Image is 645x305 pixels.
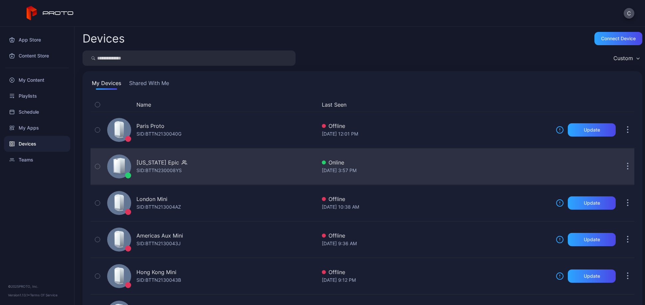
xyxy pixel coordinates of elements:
a: Content Store [4,48,70,64]
button: Update [568,123,616,137]
div: [US_STATE] Epic [136,158,179,166]
div: SID: BTTN2130043B [136,276,181,284]
a: My Apps [4,120,70,136]
div: Update Device [553,101,613,109]
a: Teams [4,152,70,168]
a: Terms Of Service [30,293,58,297]
div: [DATE] 3:57 PM [322,166,550,174]
div: Offline [322,195,550,203]
button: My Devices [91,79,122,90]
a: Devices [4,136,70,152]
button: Update [568,196,616,210]
button: Shared With Me [128,79,170,90]
div: Offline [322,122,550,130]
div: [DATE] 12:01 PM [322,130,550,138]
button: Update [568,269,616,283]
div: Update [584,273,600,279]
div: Update [584,127,600,133]
div: [DATE] 10:38 AM [322,203,550,211]
button: Name [136,101,151,109]
div: Online [322,158,550,166]
div: Paris Proto [136,122,164,130]
div: [DATE] 9:12 PM [322,276,550,284]
div: Update [584,200,600,206]
a: App Store [4,32,70,48]
button: Connect device [594,32,642,45]
div: SID: BTTN2130043J [136,240,181,248]
div: Connect device [601,36,636,41]
div: SID: BTTN213004AZ [136,203,181,211]
div: Offline [322,268,550,276]
button: Update [568,233,616,246]
div: Hong Kong Mini [136,268,176,276]
div: London Mini [136,195,167,203]
a: Playlists [4,88,70,104]
div: SID: BTTN230008YS [136,166,182,174]
a: Schedule [4,104,70,120]
a: My Content [4,72,70,88]
div: © 2025 PROTO, Inc. [8,284,66,289]
div: Custom [613,55,633,61]
div: Americas Aux Mini [136,232,183,240]
div: SID: BTTN2130040G [136,130,181,138]
button: C [624,8,634,19]
div: Update [584,237,600,242]
span: Version 1.13.1 • [8,293,30,297]
h2: Devices [83,33,125,45]
button: Last Seen [322,101,548,109]
div: Options [621,101,634,109]
button: Custom [610,51,642,66]
div: Offline [322,232,550,240]
div: [DATE] 9:36 AM [322,240,550,248]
